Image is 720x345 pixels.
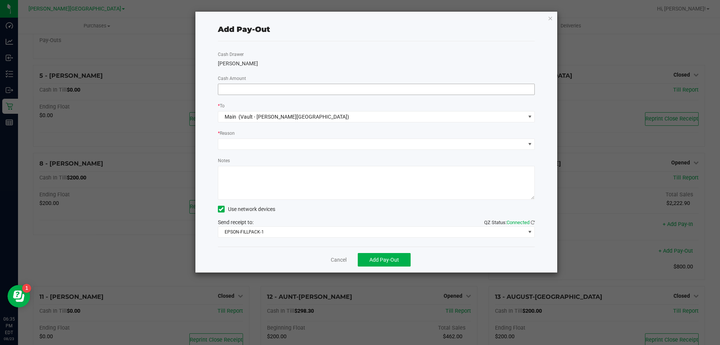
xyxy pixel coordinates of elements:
label: Cash Drawer [218,51,244,58]
a: Cancel [331,256,346,264]
span: Connected [507,220,529,225]
span: EPSON-FILLPACK-1 [218,227,525,237]
div: [PERSON_NAME] [218,60,535,68]
label: Notes [218,157,230,164]
span: Send receipt to: [218,219,253,225]
span: Add Pay-Out [369,257,399,263]
label: Use network devices [218,205,275,213]
button: Add Pay-Out [358,253,411,267]
span: Main [225,114,236,120]
iframe: Resource center [7,285,30,307]
span: Cash Amount [218,76,246,81]
span: QZ Status: [484,220,535,225]
div: Add Pay-Out [218,24,270,35]
span: (Vault - [PERSON_NAME][GEOGRAPHIC_DATA]) [238,114,349,120]
label: Reason [218,130,235,137]
label: To [218,102,225,109]
iframe: Resource center unread badge [22,284,31,293]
